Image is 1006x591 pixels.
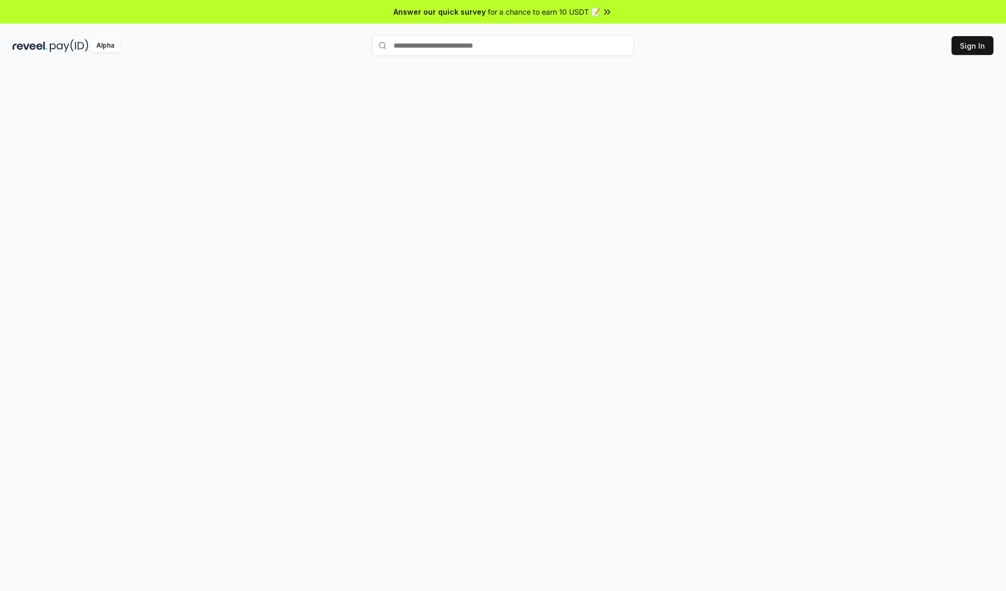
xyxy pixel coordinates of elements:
span: for a chance to earn 10 USDT 📝 [488,6,600,17]
div: Alpha [91,39,120,52]
img: reveel_dark [13,39,48,52]
span: Answer our quick survey [393,6,486,17]
button: Sign In [952,36,993,55]
img: pay_id [50,39,89,52]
